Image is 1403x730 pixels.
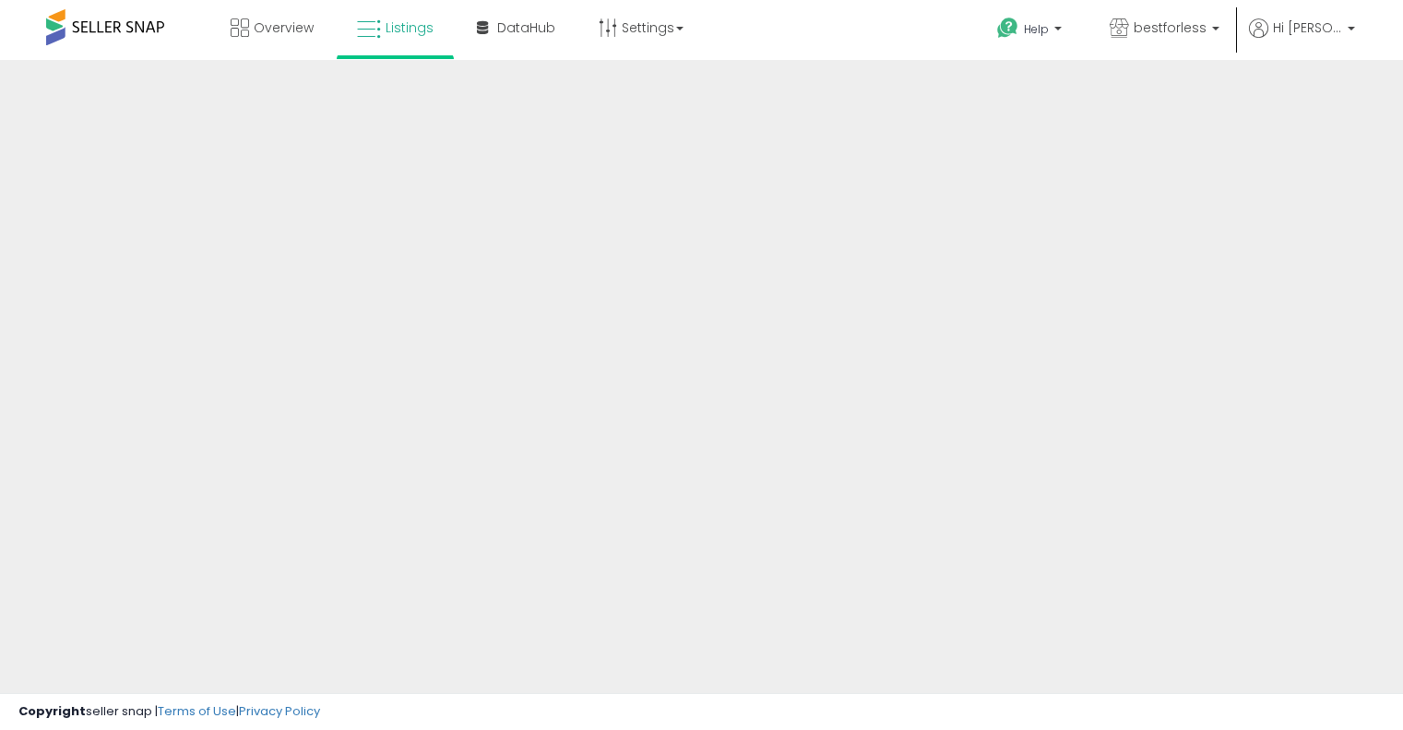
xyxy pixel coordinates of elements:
span: DataHub [497,18,555,37]
span: Help [1024,21,1049,37]
div: seller snap | | [18,703,320,721]
span: Overview [254,18,314,37]
strong: Copyright [18,702,86,720]
span: Hi [PERSON_NAME] [1273,18,1342,37]
a: Hi [PERSON_NAME] [1249,18,1355,60]
a: Help [982,3,1080,60]
a: Privacy Policy [239,702,320,720]
a: Terms of Use [158,702,236,720]
span: bestforless [1134,18,1207,37]
i: Get Help [996,17,1019,40]
span: Listings [386,18,434,37]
